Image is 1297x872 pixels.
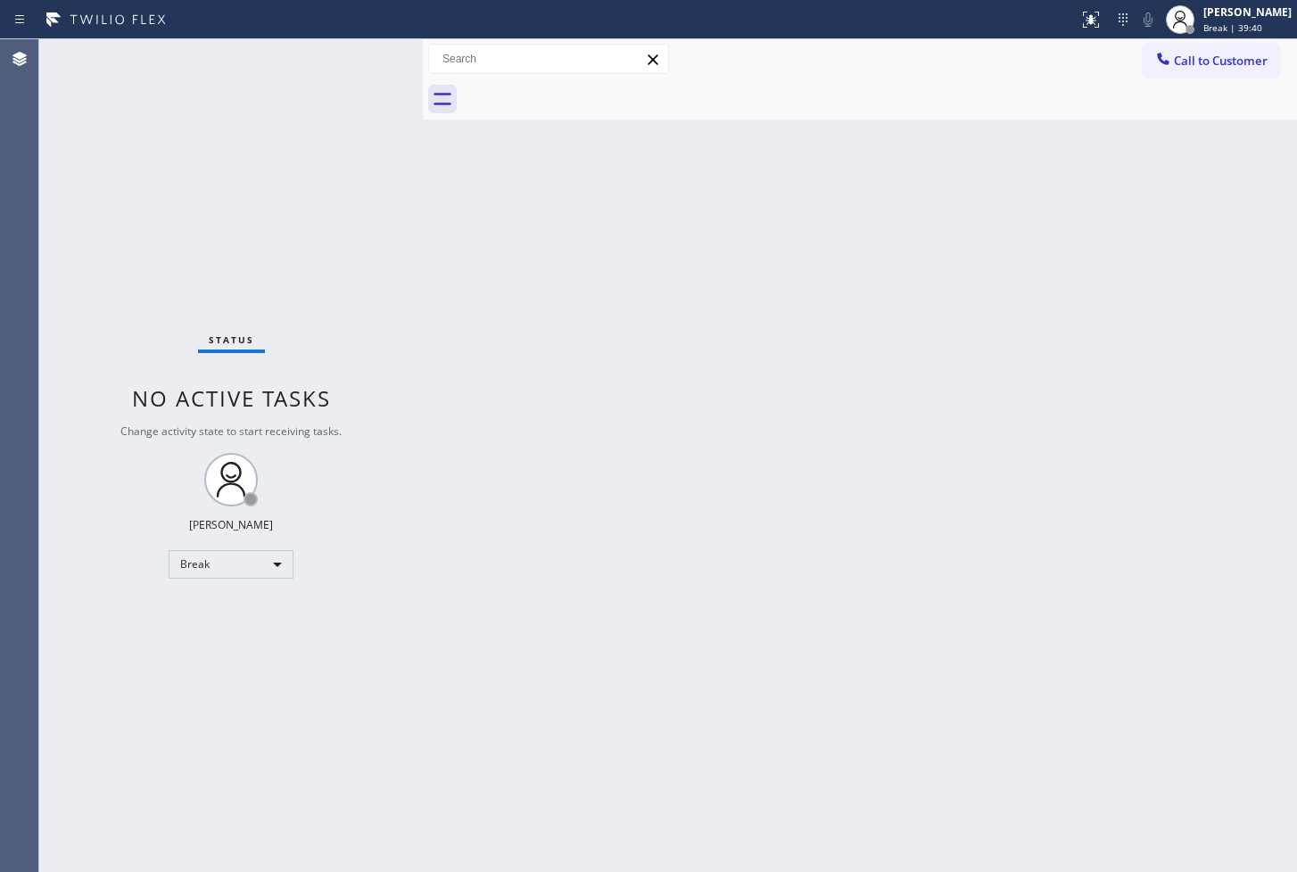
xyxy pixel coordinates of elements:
span: Status [209,333,254,346]
span: Break | 39:40 [1203,21,1262,34]
span: No active tasks [132,383,331,413]
button: Call to Customer [1143,44,1279,78]
span: Change activity state to start receiving tasks. [120,424,342,439]
div: [PERSON_NAME] [189,517,273,532]
button: Mute [1136,7,1161,32]
span: Call to Customer [1174,53,1268,69]
div: Break [169,550,293,579]
div: [PERSON_NAME] [1203,4,1292,20]
input: Search [429,45,668,73]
